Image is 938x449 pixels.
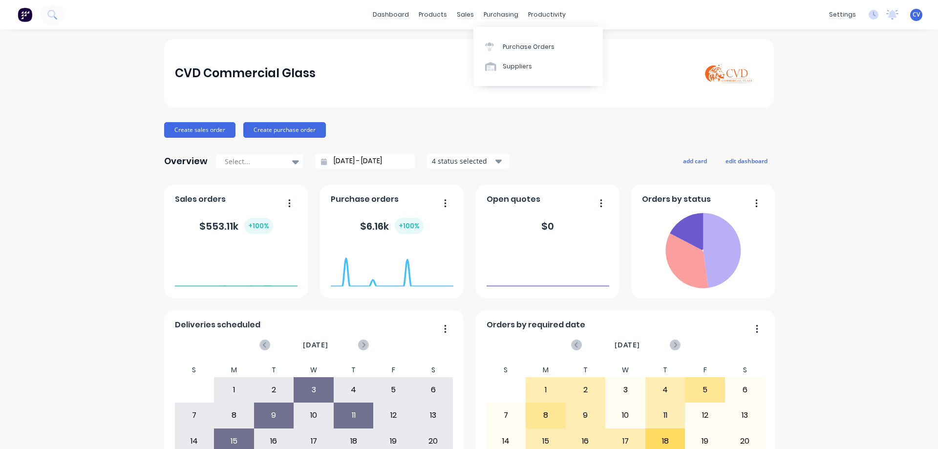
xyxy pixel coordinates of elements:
[725,378,765,402] div: 6
[368,7,414,22] a: dashboard
[374,378,413,402] div: 5
[214,363,254,377] div: M
[303,340,328,350] span: [DATE]
[685,363,725,377] div: F
[566,403,605,428] div: 9
[214,403,254,428] div: 8
[695,48,763,99] img: CVD Commercial Glass
[523,7,571,22] div: productivity
[503,62,532,71] div: Suppliers
[677,154,713,167] button: add card
[255,403,294,428] div: 9
[174,363,214,377] div: S
[175,403,214,428] div: 7
[334,363,374,377] div: T
[606,403,645,428] div: 10
[360,218,424,234] div: $ 6.16k
[487,319,585,331] span: Orders by required date
[164,122,235,138] button: Create sales order
[719,154,774,167] button: edit dashboard
[487,193,540,205] span: Open quotes
[395,218,424,234] div: + 100 %
[175,193,226,205] span: Sales orders
[605,363,645,377] div: W
[255,378,294,402] div: 2
[473,57,603,76] a: Suppliers
[214,378,254,402] div: 1
[244,218,273,234] div: + 100 %
[824,7,861,22] div: settings
[503,43,554,51] div: Purchase Orders
[175,64,316,83] div: CVD Commercial Glass
[646,378,685,402] div: 4
[487,403,526,428] div: 7
[334,403,373,428] div: 11
[526,378,565,402] div: 1
[414,378,453,402] div: 6
[414,403,453,428] div: 13
[414,7,452,22] div: products
[164,151,208,171] div: Overview
[479,7,523,22] div: purchasing
[254,363,294,377] div: T
[294,363,334,377] div: W
[685,403,725,428] div: 12
[452,7,479,22] div: sales
[294,378,333,402] div: 3
[526,363,566,377] div: M
[243,122,326,138] button: Create purchase order
[374,403,413,428] div: 12
[645,363,685,377] div: T
[334,378,373,402] div: 4
[913,10,920,19] span: CV
[725,363,765,377] div: S
[199,218,273,234] div: $ 553.11k
[486,363,526,377] div: S
[646,403,685,428] div: 11
[615,340,640,350] span: [DATE]
[642,193,711,205] span: Orders by status
[526,403,565,428] div: 8
[432,156,493,166] div: 4 status selected
[566,363,606,377] div: T
[413,363,453,377] div: S
[606,378,645,402] div: 3
[473,37,603,56] a: Purchase Orders
[725,403,765,428] div: 13
[426,154,510,169] button: 4 status selected
[685,378,725,402] div: 5
[541,219,554,234] div: $ 0
[18,7,32,22] img: Factory
[331,193,399,205] span: Purchase orders
[373,363,413,377] div: F
[294,403,333,428] div: 10
[566,378,605,402] div: 2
